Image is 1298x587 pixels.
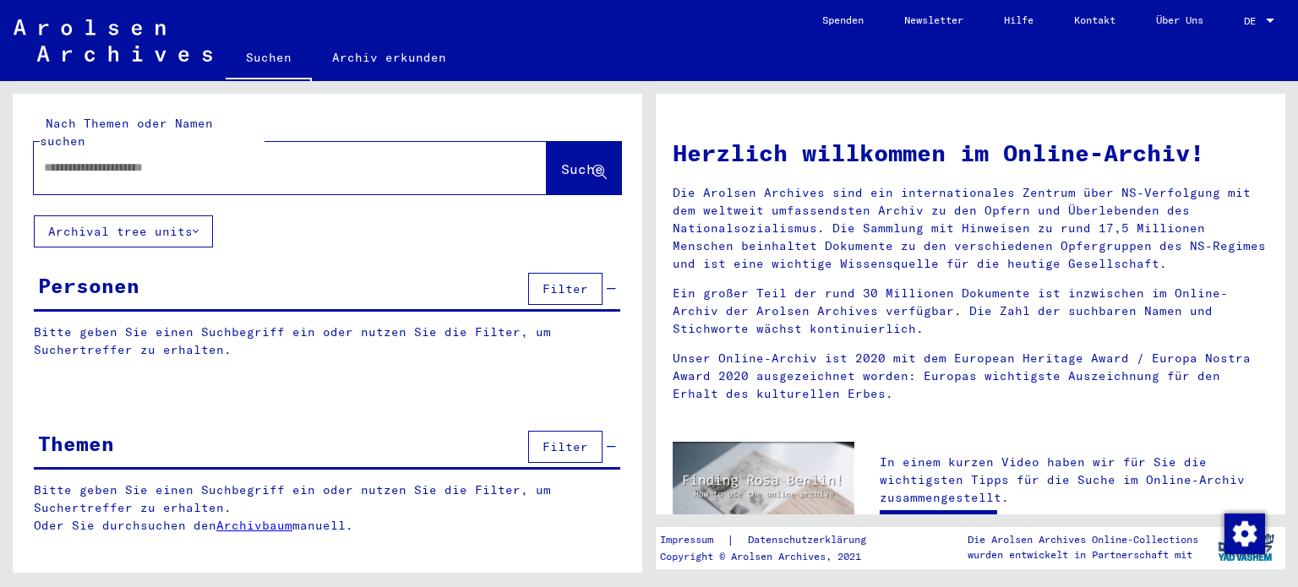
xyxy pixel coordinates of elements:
[660,549,886,564] p: Copyright © Arolsen Archives, 2021
[673,285,1268,338] p: Ein großer Teil der rund 30 Millionen Dokumente ist inzwischen im Online-Archiv der Arolsen Archi...
[528,273,603,305] button: Filter
[660,531,727,549] a: Impressum
[226,37,312,81] a: Suchen
[1244,15,1263,27] span: DE
[1224,514,1265,554] img: Zustimmung ändern
[34,215,213,247] button: Archival tree units
[38,428,114,459] div: Themen
[312,37,466,78] a: Archiv erkunden
[543,439,588,454] span: Filter
[734,531,886,549] a: Datenschutzerklärung
[968,547,1198,563] p: wurden entwickelt in Partnerschaft mit
[34,481,621,535] p: Bitte geben Sie einen Suchbegriff ein oder nutzen Sie die Filter, um Suchertreffer zu erhalten. O...
[14,19,212,62] img: Arolsen_neg.svg
[1214,526,1278,568] img: yv_logo.png
[40,116,213,149] mat-label: Nach Themen oder Namen suchen
[543,281,588,296] span: Filter
[673,135,1268,171] h1: Herzlich willkommen im Online-Archiv!
[38,270,139,301] div: Personen
[528,431,603,463] button: Filter
[880,454,1268,507] p: In einem kurzen Video haben wir für Sie die wichtigsten Tipps für die Suche im Online-Archiv zusa...
[673,442,854,541] img: video.jpg
[673,184,1268,273] p: Die Arolsen Archives sind ein internationales Zentrum über NS-Verfolgung mit dem weltweit umfasse...
[660,531,886,549] div: |
[673,350,1268,403] p: Unser Online-Archiv ist 2020 mit dem European Heritage Award / Europa Nostra Award 2020 ausgezeic...
[880,510,997,544] a: Video ansehen
[216,518,292,533] a: Archivbaum
[547,142,621,194] button: Suche
[34,323,620,359] p: Bitte geben Sie einen Suchbegriff ein oder nutzen Sie die Filter, um Suchertreffer zu erhalten.
[561,160,603,177] span: Suche
[968,532,1198,547] p: Die Arolsen Archives Online-Collections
